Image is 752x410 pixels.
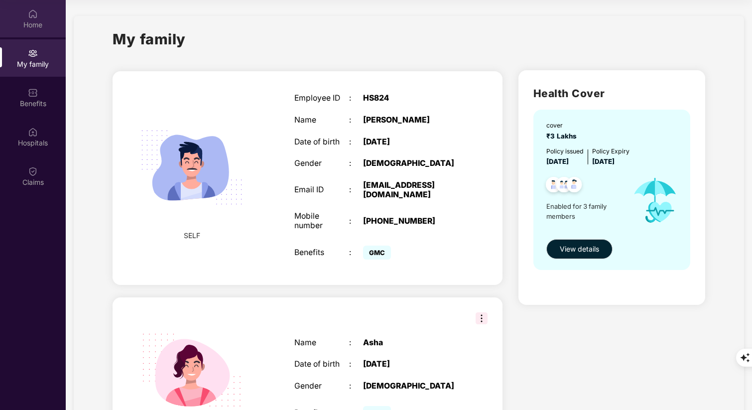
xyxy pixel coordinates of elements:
div: Date of birth [294,137,349,147]
img: svg+xml;base64,PHN2ZyB4bWxucz0iaHR0cDovL3d3dy53My5vcmcvMjAwMC9zdmciIHdpZHRoPSIyMjQiIGhlaWdodD0iMT... [129,105,254,230]
img: svg+xml;base64,PHN2ZyB4bWxucz0iaHR0cDovL3d3dy53My5vcmcvMjAwMC9zdmciIHdpZHRoPSI0OC45MTUiIGhlaWdodD... [552,174,576,198]
img: svg+xml;base64,PHN2ZyB4bWxucz0iaHR0cDovL3d3dy53My5vcmcvMjAwMC9zdmciIHdpZHRoPSI0OC45NDMiIGhlaWdodD... [541,174,566,198]
div: Date of birth [294,360,349,369]
img: svg+xml;base64,PHN2ZyB3aWR0aD0iMzIiIGhlaWdodD0iMzIiIHZpZXdCb3g9IjAgMCAzMiAzMiIgZmlsbD0ibm9uZSIgeG... [476,312,488,324]
div: : [349,185,363,195]
div: : [349,159,363,168]
span: View details [560,244,599,255]
div: [PHONE_NUMBER] [363,217,459,226]
div: [DEMOGRAPHIC_DATA] [363,382,459,391]
div: Mobile number [294,212,349,230]
img: svg+xml;base64,PHN2ZyBpZD0iQmVuZWZpdHMiIHhtbG5zPSJodHRwOi8vd3d3LnczLm9yZy8yMDAwL3N2ZyIgd2lkdGg9Ij... [28,88,38,98]
img: svg+xml;base64,PHN2ZyB3aWR0aD0iMjAiIGhlaWdodD0iMjAiIHZpZXdCb3g9IjAgMCAyMCAyMCIgZmlsbD0ibm9uZSIgeG... [28,48,38,58]
div: : [349,338,363,348]
div: cover [546,121,581,130]
div: Benefits [294,248,349,258]
div: : [349,94,363,103]
div: Employee ID [294,94,349,103]
div: [DEMOGRAPHIC_DATA] [363,159,459,168]
img: icon [624,167,686,234]
img: svg+xml;base64,PHN2ZyBpZD0iSG9tZSIgeG1sbnM9Imh0dHA6Ly93d3cudzMub3JnLzIwMDAvc3ZnIiB3aWR0aD0iMjAiIG... [28,9,38,19]
div: : [349,248,363,258]
span: Enabled for 3 family members [546,201,624,222]
div: : [349,382,363,391]
div: : [349,360,363,369]
div: : [349,217,363,226]
div: [DATE] [363,137,459,147]
button: View details [546,239,613,259]
img: svg+xml;base64,PHN2ZyBpZD0iSG9zcGl0YWxzIiB4bWxucz0iaHR0cDovL3d3dy53My5vcmcvMjAwMC9zdmciIHdpZHRoPS... [28,127,38,137]
div: [DATE] [363,360,459,369]
div: Gender [294,382,349,391]
div: Policy issued [546,146,584,156]
span: [DATE] [546,157,569,165]
span: [DATE] [592,157,615,165]
div: [EMAIL_ADDRESS][DOMAIN_NAME] [363,181,459,199]
div: Name [294,338,349,348]
div: : [349,116,363,125]
div: HS824 [363,94,459,103]
h1: My family [113,28,186,50]
div: Name [294,116,349,125]
img: svg+xml;base64,PHN2ZyB4bWxucz0iaHR0cDovL3d3dy53My5vcmcvMjAwMC9zdmciIHdpZHRoPSI0OC45NDMiIGhlaWdodD... [562,174,587,198]
div: Policy Expiry [592,146,629,156]
div: Email ID [294,185,349,195]
span: GMC [363,246,391,260]
img: svg+xml;base64,PHN2ZyBpZD0iQ2xhaW0iIHhtbG5zPSJodHRwOi8vd3d3LnczLm9yZy8yMDAwL3N2ZyIgd2lkdGg9IjIwIi... [28,166,38,176]
span: ₹3 Lakhs [546,132,581,140]
div: [PERSON_NAME] [363,116,459,125]
div: : [349,137,363,147]
span: SELF [184,230,200,241]
div: Gender [294,159,349,168]
div: Asha [363,338,459,348]
h2: Health Cover [533,85,690,102]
